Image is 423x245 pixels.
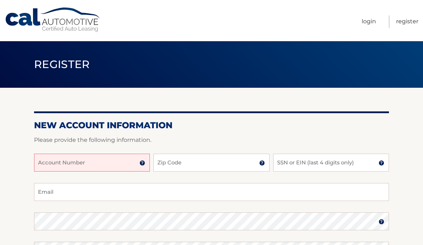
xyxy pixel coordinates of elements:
[5,7,101,33] a: Cal Automotive
[34,183,389,201] input: Email
[273,154,389,172] input: SSN or EIN (last 4 digits only)
[379,160,384,166] img: tooltip.svg
[396,15,418,28] a: Register
[362,15,376,28] a: Login
[259,160,265,166] img: tooltip.svg
[34,120,389,131] h2: New Account Information
[34,154,150,172] input: Account Number
[34,58,90,71] span: Register
[379,219,384,225] img: tooltip.svg
[153,154,269,172] input: Zip Code
[139,160,145,166] img: tooltip.svg
[34,135,389,145] p: Please provide the following information.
